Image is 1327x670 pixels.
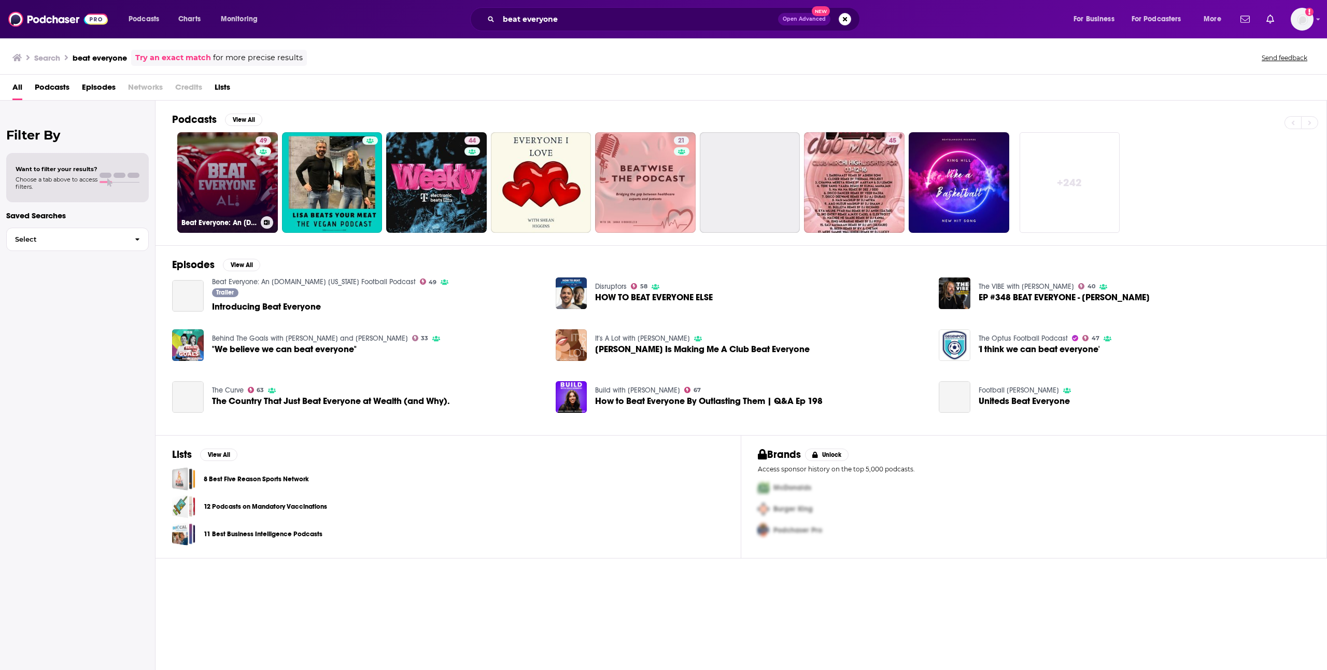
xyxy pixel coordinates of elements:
[595,334,690,343] a: It's A Lot with Abbie Chatfield
[1088,284,1095,289] span: 40
[889,136,896,146] span: 45
[212,386,244,395] a: The Curve
[556,381,587,413] img: How to Beat Everyone By Outlasting Them | Q&A Ep 198
[82,79,116,100] a: Episodes
[204,473,309,485] a: 8 Best Five Reason Sports Network
[1020,132,1120,233] a: +242
[73,53,127,63] h3: beat everyone
[421,336,428,341] span: 33
[212,277,416,286] a: Beat Everyone: An AL.com Alabama Football Podcast
[1092,336,1099,341] span: 47
[595,293,713,302] a: HOW TO BEAT EVERYONE ELSE
[1066,11,1127,27] button: open menu
[979,386,1059,395] a: Football Twaddle
[223,259,260,271] button: View All
[386,132,487,233] a: 44
[1236,10,1254,28] a: Show notifications dropdown
[7,236,126,243] span: Select
[812,6,830,16] span: New
[221,12,258,26] span: Monitoring
[260,136,267,146] span: 49
[172,258,215,271] h2: Episodes
[805,449,849,461] button: Unlock
[212,345,357,354] span: "We believe we can beat everyone"
[939,329,970,361] img: 'I think we can beat everyone'
[595,132,696,233] a: 21
[595,397,823,406] a: How to Beat Everyone By Outlasting Them | Q&A Ep 198
[172,11,207,27] a: Charts
[172,381,204,413] a: The Country That Just Beat Everyone at Wealth (and Why).
[35,79,69,100] a: Podcasts
[172,495,195,518] a: 12 Podcasts on Mandatory Vaccinations
[172,467,195,491] span: 8 Best Five Reason Sports Network
[804,132,905,233] a: 45
[694,388,701,393] span: 67
[420,278,437,285] a: 49
[172,448,192,461] h2: Lists
[1078,283,1095,289] a: 40
[754,477,773,498] img: First Pro Logo
[172,280,204,312] a: Introducing Beat Everyone
[773,526,822,535] span: Podchaser Pro
[758,448,801,461] h2: Brands
[480,7,870,31] div: Search podcasts, credits, & more...
[212,302,321,311] span: Introducing Beat Everyone
[595,345,810,354] span: [PERSON_NAME] Is Making Me A Club Beat Everyone
[172,522,195,546] a: 11 Best Business Intelligence Podcasts
[939,381,970,413] a: Uniteds Beat Everyone
[979,397,1070,406] a: Uniteds Beat Everyone
[556,329,587,361] img: Ninajirachi Is Making Me A Club Beat Everyone
[979,293,1150,302] span: EP #348 BEAT EVERYONE - [PERSON_NAME]
[172,329,204,361] a: "We believe we can beat everyone"
[6,228,149,251] button: Select
[1291,8,1314,31] img: User Profile
[499,11,778,27] input: Search podcasts, credits, & more...
[175,79,202,100] span: Credits
[204,501,327,512] a: 12 Podcasts on Mandatory Vaccinations
[674,136,689,145] a: 21
[979,345,1099,354] span: 'I think we can beat everyone'
[214,11,271,27] button: open menu
[172,258,260,271] a: EpisodesView All
[778,13,830,25] button: Open AdvancedNew
[595,282,627,291] a: Disruptors
[257,388,264,393] span: 63
[177,132,278,233] a: 49Beat Everyone: An [DOMAIN_NAME] [US_STATE] Football Podcast
[412,335,429,341] a: 33
[212,397,450,406] a: The Country That Just Beat Everyone at Wealth (and Why).
[556,277,587,309] img: HOW TO BEAT EVERYONE ELSE
[172,113,262,126] a: PodcastsView All
[595,345,810,354] a: Ninajirachi Is Making Me A Club Beat Everyone
[6,128,149,143] h2: Filter By
[885,136,900,145] a: 45
[216,289,234,296] span: Trailer
[248,387,264,393] a: 63
[12,79,22,100] span: All
[1196,11,1234,27] button: open menu
[773,483,811,492] span: McDonalds
[1291,8,1314,31] span: Logged in as EllaRoseMurphy
[212,334,408,343] a: Behind The Goals with Rachel and Leanne
[256,136,271,145] a: 49
[1291,8,1314,31] button: Show profile menu
[754,520,773,541] img: Third Pro Logo
[8,9,108,29] img: Podchaser - Follow, Share and Rate Podcasts
[939,277,970,309] a: EP #348 BEAT EVERYONE - KELLY CARDENAS
[6,211,149,220] p: Saved Searches
[1204,12,1221,26] span: More
[200,449,237,461] button: View All
[773,505,813,513] span: Burger King
[631,283,647,289] a: 58
[16,165,97,173] span: Want to filter your results?
[464,136,480,145] a: 44
[979,293,1150,302] a: EP #348 BEAT EVERYONE - KELLY CARDENAS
